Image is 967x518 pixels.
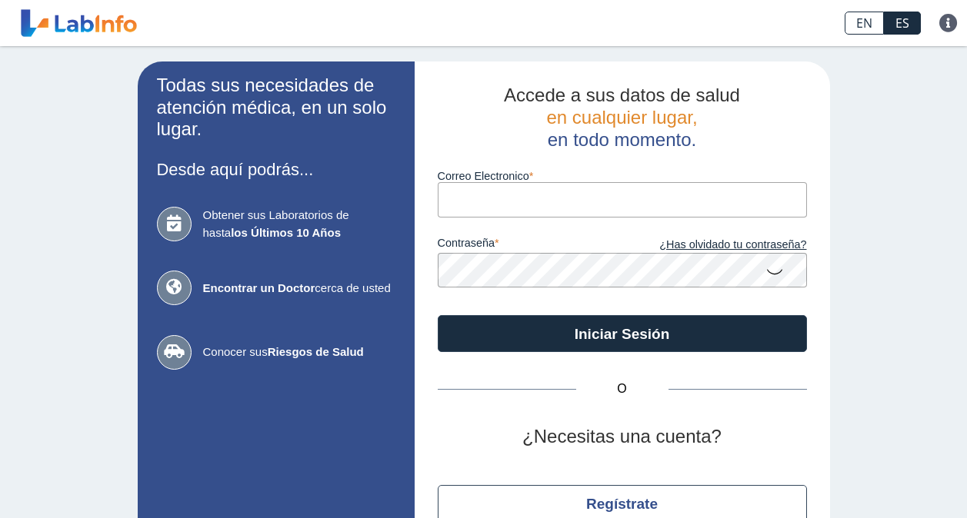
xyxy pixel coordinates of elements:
[438,237,622,254] label: contraseña
[546,107,697,128] span: en cualquier lugar,
[845,12,884,35] a: EN
[622,237,807,254] a: ¿Has olvidado tu contraseña?
[576,380,669,398] span: O
[203,207,395,241] span: Obtener sus Laboratorios de hasta
[268,345,364,358] b: Riesgos de Salud
[203,344,395,361] span: Conocer sus
[203,280,395,297] span: cerca de usted
[157,75,395,141] h2: Todas sus necesidades de atención médica, en un solo lugar.
[504,85,740,105] span: Accede a sus datos de salud
[157,160,395,179] h3: Desde aquí podrás...
[438,426,807,448] h2: ¿Necesitas una cuenta?
[438,315,807,352] button: Iniciar Sesión
[548,129,696,150] span: en todo momento.
[438,170,807,182] label: Correo Electronico
[884,12,921,35] a: ES
[231,226,341,239] b: los Últimos 10 Años
[203,281,315,294] b: Encontrar un Doctor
